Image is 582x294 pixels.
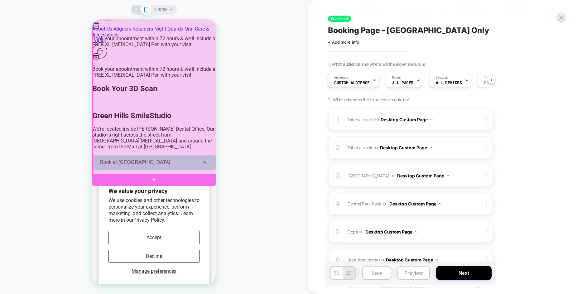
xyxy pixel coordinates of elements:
[334,75,348,80] span: Audience
[397,266,430,280] button: Preview
[373,143,378,151] span: on
[347,201,382,206] span: Central Park book
[16,230,107,243] button: Decline
[335,225,341,238] div: 5
[430,147,432,148] img: down arrow
[365,227,417,236] button: Desktop Custom Page
[380,143,432,152] button: Desktop Custom Page
[436,81,462,85] span: ALL DEVICES
[436,266,492,280] button: Next
[486,172,487,179] img: close
[328,40,359,45] span: + Add more info
[486,144,487,151] img: close
[392,75,401,80] span: Pages
[335,253,341,266] div: 6
[486,116,487,123] img: close
[374,115,379,123] span: on
[430,119,433,120] img: down arrow
[486,200,487,207] img: close
[415,231,417,233] img: down arrow
[436,75,448,80] span: Devices
[447,175,449,176] img: down arrow
[435,259,438,261] img: down arrow
[383,200,387,207] span: on
[16,248,107,254] button: Manage preferences
[335,169,341,182] div: 3
[154,5,167,15] span: CUSTOM
[347,173,389,178] span: [GEOGRAPHIC_DATA]
[335,197,341,210] div: 4
[347,229,358,234] span: Oops
[359,228,363,235] span: on
[486,228,487,235] img: close
[347,257,378,262] span: Start from home
[391,171,395,179] span: on
[16,211,107,224] button: Accept
[41,197,73,203] a: Privacy Policy.
[439,203,441,205] img: down arrow
[16,177,107,203] p: We use cookies and other technologies to personalize your experience, perform marketing, and coll...
[347,117,373,122] span: Tribeca block
[386,255,438,264] button: Desktop Custom Page
[328,16,351,22] span: Published
[389,199,441,208] button: Desktop Custom Page
[379,256,384,263] span: on
[347,145,372,150] span: Tribeca book
[16,167,107,175] h2: We value your privacy
[381,115,433,124] button: Desktop Custom Page
[39,248,84,254] span: Manage preferences
[484,81,505,85] span: Page Load
[392,81,413,85] span: ALL PAGES
[335,141,341,154] div: 2
[335,113,341,126] div: 1
[328,61,426,67] span: 1. What audience and where will the experience run?
[328,26,489,35] span: Booking Page - [GEOGRAPHIC_DATA] Only
[486,256,487,263] img: close
[328,97,409,102] span: 2. Which changes the experience contains?
[397,171,449,180] button: Desktop Custom Page
[362,266,391,280] button: Save
[334,81,370,85] span: Custom Audience
[484,75,496,80] span: Trigger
